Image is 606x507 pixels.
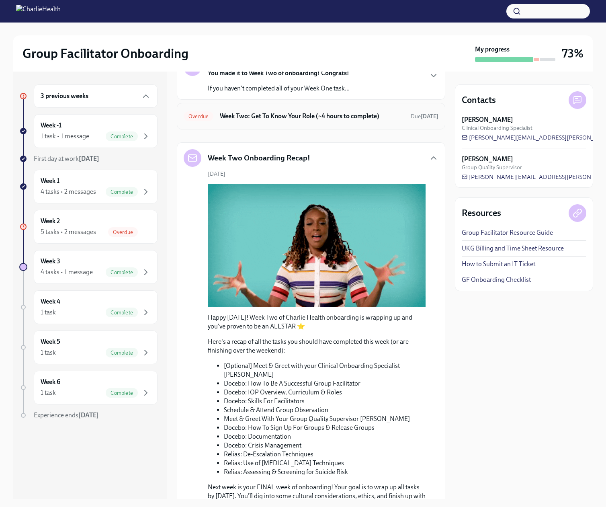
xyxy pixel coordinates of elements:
[19,330,158,364] a: Week 51 taskComplete
[41,378,60,386] h6: Week 6
[106,310,138,316] span: Complete
[41,337,60,346] h6: Week 5
[41,268,93,277] div: 4 tasks • 1 message
[19,290,158,324] a: Week 41 taskComplete
[41,388,56,397] div: 1 task
[208,153,310,163] h5: Week Two Onboarding Recap!
[462,228,553,237] a: Group Facilitator Resource Guide
[19,210,158,244] a: Week 25 tasks • 2 messagesOverdue
[462,94,496,106] h4: Contacts
[108,229,138,235] span: Overdue
[462,155,513,164] strong: [PERSON_NAME]
[224,459,426,468] li: Relias: Use of [MEDICAL_DATA] Techniques
[421,113,438,120] strong: [DATE]
[41,217,60,226] h6: Week 2
[16,5,61,18] img: CharlieHealth
[224,361,426,379] li: [Optional] Meet & Greet with your Clinical Onboarding Specialist [PERSON_NAME]
[41,187,96,196] div: 4 tasks • 2 messages
[41,257,60,266] h6: Week 3
[106,390,138,396] span: Complete
[224,450,426,459] li: Relias: De-Escalation Techniques
[224,432,426,441] li: Docebo: Documentation
[41,121,61,130] h6: Week -1
[19,170,158,203] a: Week 14 tasks • 2 messagesComplete
[224,468,426,476] li: Relias: Assessing & Screening for Suicide Risk
[34,84,158,108] div: 3 previous weeks
[224,406,426,415] li: Schedule & Attend Group Observation
[41,308,56,317] div: 1 task
[208,184,426,307] button: Zoom image
[462,124,532,132] span: Clinical Onboarding Specialist
[34,155,99,162] span: First day at work
[462,207,501,219] h4: Resources
[475,45,510,54] strong: My progress
[106,350,138,356] span: Complete
[411,113,438,120] span: Due
[106,133,138,140] span: Complete
[41,348,56,357] div: 1 task
[224,388,426,397] li: Docebo: IOP Overview, Curriculum & Roles
[78,411,99,419] strong: [DATE]
[19,154,158,163] a: First day at work[DATE]
[23,45,188,62] h2: Group Facilitator Onboarding
[41,177,59,185] h6: Week 1
[224,441,426,450] li: Docebo: Crisis Management
[184,113,213,119] span: Overdue
[224,379,426,388] li: Docebo: How To Be A Successful Group Facilitator
[41,132,89,141] div: 1 task • 1 message
[19,250,158,284] a: Week 34 tasks • 1 messageComplete
[106,269,138,275] span: Complete
[41,92,88,101] h6: 3 previous weeks
[220,112,404,121] h6: Week Two: Get To Know Your Role (~4 hours to complete)
[462,275,531,284] a: GF Onboarding Checklist
[462,164,522,171] span: Group Quality Supervisor
[462,244,564,253] a: UKG Billing and Time Sheet Resource
[462,260,535,269] a: How to Submit an IT Ticket
[224,423,426,432] li: Docebo: How To Sign Up For Groups & Release Groups
[224,415,426,423] li: Meet & Greet With Your Group Quality Supervisor [PERSON_NAME]
[34,411,99,419] span: Experience ends
[562,46,583,61] h3: 73%
[184,110,438,123] a: OverdueWeek Two: Get To Know Your Role (~4 hours to complete)Due[DATE]
[411,113,438,120] span: September 29th, 2025 08:00
[208,84,350,93] p: If you haven't completed all of your Week One task...
[41,297,60,306] h6: Week 4
[208,69,349,77] strong: You made it to Week Two of onboarding! Congrats!
[19,371,158,404] a: Week 61 taskComplete
[19,114,158,148] a: Week -11 task • 1 messageComplete
[106,189,138,195] span: Complete
[462,115,513,124] strong: [PERSON_NAME]
[79,155,99,162] strong: [DATE]
[41,228,96,236] div: 5 tasks • 2 messages
[208,313,426,331] p: Happy [DATE]! Week Two of Charlie Health onboarding is wrapping up and you've proven to be an ALL...
[224,397,426,406] li: Docebo: Skills For Facilitators
[208,170,225,178] span: [DATE]
[208,337,426,355] p: Here's a recap of all the tasks you should have completed this week (or are finishing over the we...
